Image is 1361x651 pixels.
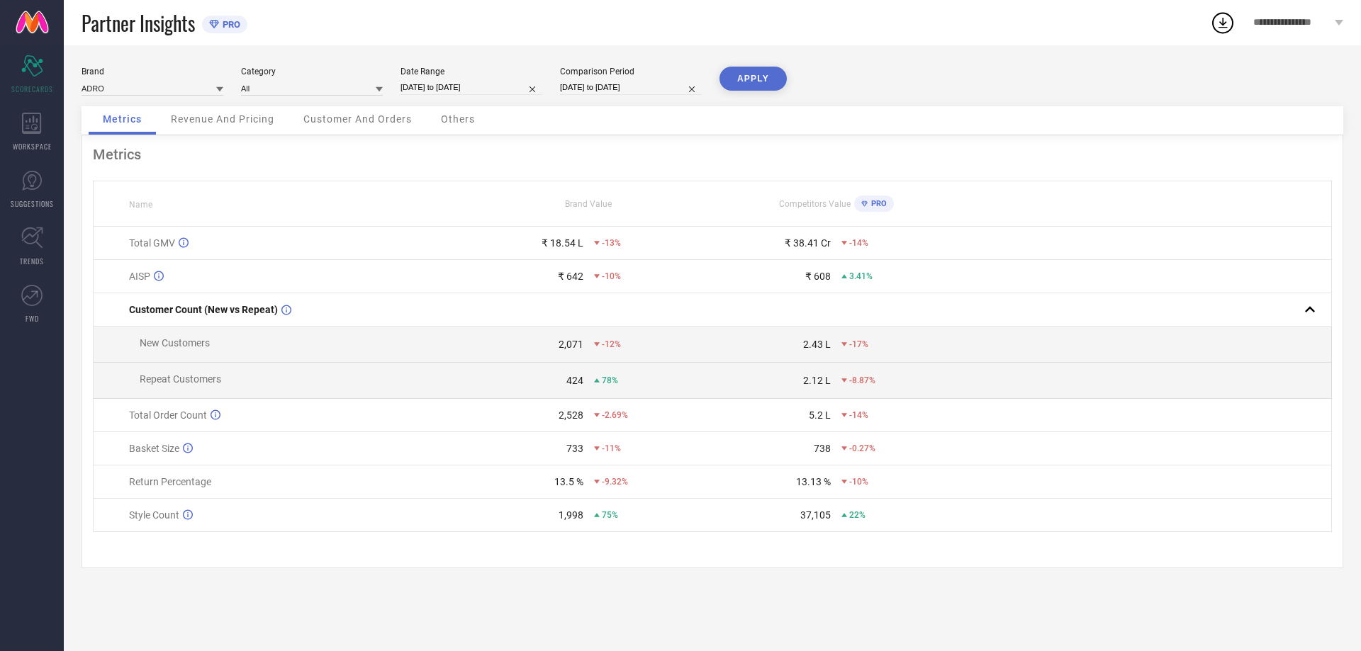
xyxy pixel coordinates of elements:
[219,19,240,30] span: PRO
[129,509,179,521] span: Style Count
[129,200,152,210] span: Name
[602,375,618,385] span: 78%
[566,443,583,454] div: 733
[129,237,175,249] span: Total GMV
[849,443,875,453] span: -0.27%
[559,339,583,350] div: 2,071
[849,410,868,420] span: -14%
[140,337,210,349] span: New Customers
[779,199,851,209] span: Competitors Value
[785,237,831,249] div: ₹ 38.41 Cr
[26,313,39,324] span: FWD
[559,409,583,421] div: 2,528
[565,199,612,209] span: Brand Value
[796,476,831,487] div: 13.13 %
[82,9,195,38] span: Partner Insights
[849,375,875,385] span: -8.87%
[602,477,628,487] span: -9.32%
[602,271,621,281] span: -10%
[849,271,873,281] span: 3.41%
[849,477,868,487] span: -10%
[719,67,787,91] button: APPLY
[401,67,542,77] div: Date Range
[803,339,831,350] div: 2.43 L
[805,271,831,282] div: ₹ 608
[241,67,383,77] div: Category
[11,198,54,209] span: SUGGESTIONS
[13,141,52,152] span: WORKSPACE
[129,443,179,454] span: Basket Size
[559,509,583,521] div: 1,998
[849,238,868,248] span: -14%
[558,271,583,282] div: ₹ 642
[303,113,412,125] span: Customer And Orders
[800,509,831,521] div: 37,105
[129,409,207,421] span: Total Order Count
[560,80,702,95] input: Select comparison period
[602,339,621,349] span: -12%
[554,476,583,487] div: 13.5 %
[82,67,223,77] div: Brand
[602,410,628,420] span: -2.69%
[1210,10,1236,35] div: Open download list
[103,113,142,125] span: Metrics
[93,146,1332,163] div: Metrics
[129,304,278,315] span: Customer Count (New vs Repeat)
[602,238,621,248] span: -13%
[602,443,621,453] span: -11%
[171,113,274,125] span: Revenue And Pricing
[542,237,583,249] div: ₹ 18.54 L
[560,67,702,77] div: Comparison Period
[566,375,583,386] div: 424
[602,510,618,520] span: 75%
[441,113,475,125] span: Others
[868,199,887,208] span: PRO
[129,476,211,487] span: Return Percentage
[849,339,868,349] span: -17%
[129,271,150,282] span: AISP
[803,375,831,386] div: 2.12 L
[809,409,831,421] div: 5.2 L
[140,373,221,385] span: Repeat Customers
[849,510,866,520] span: 22%
[11,84,53,94] span: SCORECARDS
[20,256,44,266] span: TRENDS
[814,443,831,454] div: 738
[401,80,542,95] input: Select date range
